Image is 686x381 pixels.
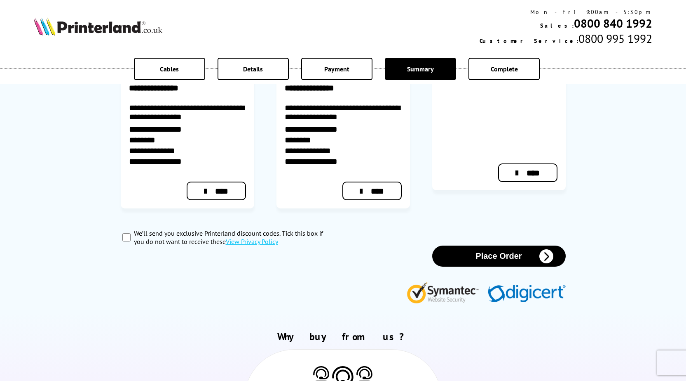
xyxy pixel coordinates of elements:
a: modal_privacy [226,237,278,246]
h2: Why buy from us? [34,330,652,343]
span: Details [243,65,263,73]
label: We’ll send you exclusive Printerland discount codes. Tick this box if you do not want to receive ... [134,229,334,246]
span: Cables [160,65,179,73]
img: Printerland Logo [34,17,162,35]
span: Sales: [540,22,574,29]
button: Place Order [432,246,566,267]
span: Customer Service: [480,37,578,45]
div: Mon - Fri 9:00am - 5:30pm [480,8,652,16]
a: 0800 840 1992 [574,16,652,31]
img: Digicert [488,285,566,303]
img: Symantec Website Security [407,280,485,303]
span: 0800 995 1992 [578,31,652,46]
span: Summary [407,65,434,73]
span: Payment [324,65,349,73]
span: Complete [491,65,518,73]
